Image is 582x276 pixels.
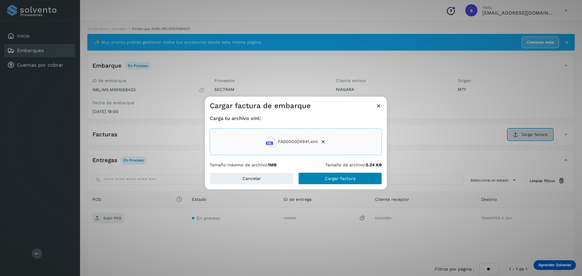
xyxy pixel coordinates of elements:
p: Tamaño de archivo: [325,162,382,168]
span: Cancelar [242,176,261,181]
h3: Cargar factura de embarque [210,101,311,110]
h4: Carga tu archivo xml: [210,115,382,121]
button: Cargar factura [298,172,382,185]
span: Cargar factura [325,176,356,181]
b: 1MB [268,162,277,167]
p: Aprender Solvento [538,263,571,268]
span: FA0000004941.xml [278,138,318,145]
button: Cancelar [210,172,293,185]
div: Aprender Solvento [533,260,576,270]
p: Tamaño máximo de archivo: [210,162,277,168]
b: 5.24 KB [366,162,382,167]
